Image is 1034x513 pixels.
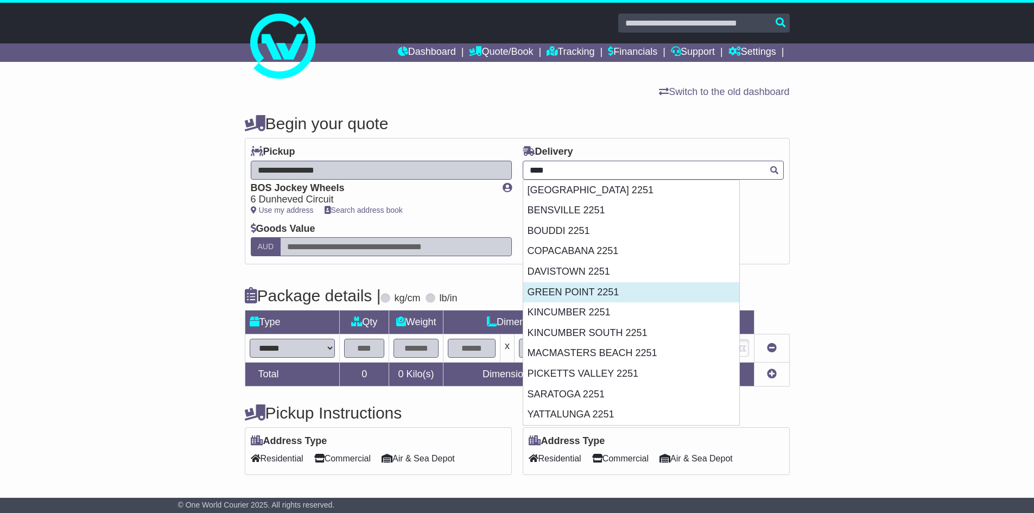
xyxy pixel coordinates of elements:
[382,450,455,467] span: Air & Sea Depot
[523,364,739,384] div: PICKETTS VALLEY 2251
[529,435,605,447] label: Address Type
[245,404,512,422] h4: Pickup Instructions
[767,343,777,353] a: Remove this item
[314,450,371,467] span: Commercial
[398,43,456,62] a: Dashboard
[245,363,340,387] td: Total
[245,287,381,305] h4: Package details |
[340,363,389,387] td: 0
[523,302,739,323] div: KINCUMBER 2251
[523,262,739,282] div: DAVISTOWN 2251
[523,146,573,158] label: Delivery
[523,200,739,221] div: BENSVILLE 2251
[443,311,643,334] td: Dimensions (L x W x H)
[529,450,581,467] span: Residential
[523,180,739,201] div: [GEOGRAPHIC_DATA] 2251
[251,182,492,194] div: BOS Jockey Wheels
[608,43,657,62] a: Financials
[659,86,789,97] a: Switch to the old dashboard
[500,334,515,363] td: x
[443,363,643,387] td: Dimensions in Centimetre(s)
[659,450,733,467] span: Air & Sea Depot
[251,206,314,214] a: Use my address
[592,450,649,467] span: Commercial
[469,43,533,62] a: Quote/Book
[523,404,739,425] div: YATTALUNGA 2251
[523,221,739,242] div: BOUDDI 2251
[251,435,327,447] label: Address Type
[523,241,739,262] div: COPACABANA 2251
[767,369,777,379] a: Add new item
[523,323,739,344] div: KINCUMBER SOUTH 2251
[728,43,776,62] a: Settings
[523,161,784,180] typeahead: Please provide city
[398,369,404,379] span: 0
[178,501,335,509] span: © One World Courier 2025. All rights reserved.
[523,282,739,303] div: GREEN POINT 2251
[523,384,739,405] div: SARATOGA 2251
[325,206,403,214] a: Search address book
[251,194,492,206] div: 6 Dunheved Circuit
[547,43,594,62] a: Tracking
[245,115,790,132] h4: Begin your quote
[523,343,739,364] div: MACMASTERS BEACH 2251
[389,363,443,387] td: Kilo(s)
[251,223,315,235] label: Goods Value
[439,293,457,305] label: lb/in
[251,237,281,256] label: AUD
[251,146,295,158] label: Pickup
[340,311,389,334] td: Qty
[245,311,340,334] td: Type
[389,311,443,334] td: Weight
[671,43,715,62] a: Support
[251,450,303,467] span: Residential
[394,293,420,305] label: kg/cm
